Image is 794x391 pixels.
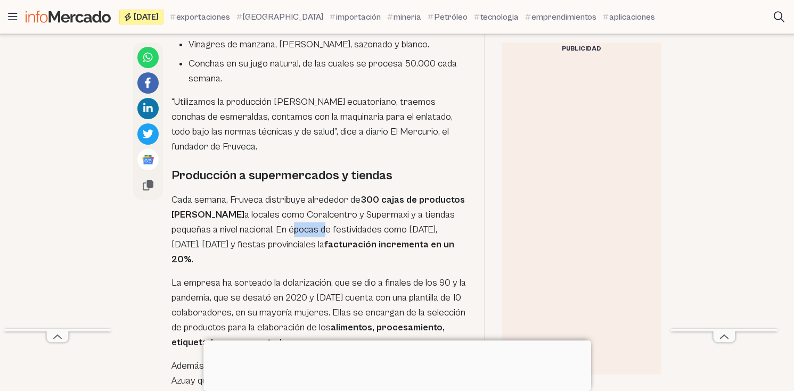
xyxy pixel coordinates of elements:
a: mineria [387,11,421,23]
a: aplicaciones [603,11,655,23]
span: mineria [394,11,421,23]
span: aplicaciones [609,11,655,23]
span: importación [336,11,381,23]
span: [GEOGRAPHIC_DATA] [243,11,323,23]
p: Cada semana, Fruveca distribuye alrededor de a locales como Coralcentro y Supermaxi y a tiendas p... [171,193,467,267]
a: Petróleo [428,11,468,23]
li: Conchas en su jugo natural, de las cuales se procesa 50.000 cada semana. [189,56,467,86]
span: tecnologia [480,11,519,23]
a: exportaciones [170,11,230,23]
li: Vinagres de manzana, [PERSON_NAME], sazonado y blanco. [189,37,467,52]
h2: Producción a supermercados y tiendas [171,167,467,184]
a: tecnologia [474,11,519,23]
span: exportaciones [176,11,230,23]
iframe: Advertisement [671,20,777,329]
div: Publicidad [502,43,661,55]
strong: 300 cajas de productos [PERSON_NAME] [171,194,465,220]
strong: alimentos, procesamiento, etiquetado y empaquetado [171,322,445,348]
img: Infomercado Ecuador logo [26,11,111,23]
iframe: Advertisement [203,340,591,388]
strong: facturación incrementa en un 20% [171,239,454,265]
span: Petróleo [434,11,468,23]
a: emprendimientos [525,11,596,23]
p: “Utilizamos la producción [PERSON_NAME] ecuatoriano, traemos conchas de esmeraldas, contamos con ... [171,95,467,154]
img: Google News logo [142,153,154,166]
span: emprendimientos [531,11,596,23]
iframe: Advertisement [502,55,661,375]
span: [DATE] [134,13,159,21]
iframe: Advertisement [4,20,111,329]
a: importación [330,11,381,23]
a: [GEOGRAPHIC_DATA] [236,11,323,23]
p: La empresa ha sorteado la dolarización, que se dio a finales de los 90 y la pandemia, que se desa... [171,276,467,350]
